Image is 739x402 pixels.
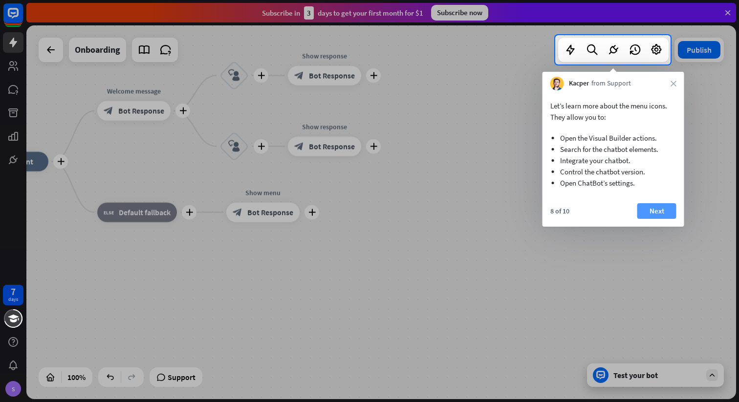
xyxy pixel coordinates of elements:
li: Search for the chatbot elements. [560,144,667,155]
p: Let’s learn more about the menu icons. They allow you to: [550,100,676,123]
span: from Support [591,79,631,88]
button: Open LiveChat chat widget [8,4,37,33]
div: 8 of 10 [550,207,569,215]
li: Open ChatBot’s settings. [560,177,667,189]
i: close [671,81,676,86]
button: Next [637,203,676,219]
li: Control the chatbot version. [560,166,667,177]
li: Integrate your chatbot. [560,155,667,166]
li: Open the Visual Builder actions. [560,132,667,144]
span: Kacper [569,79,589,88]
